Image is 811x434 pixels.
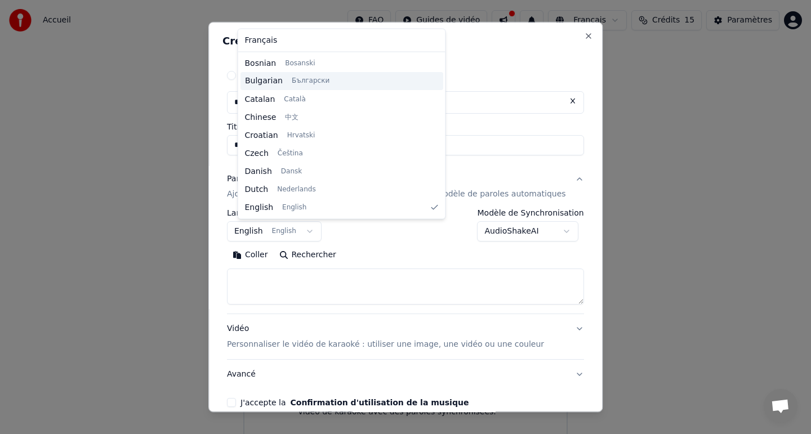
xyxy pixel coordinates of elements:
span: Čeština [278,149,303,158]
span: English [245,202,274,213]
span: Nederlands [277,185,315,194]
span: Catalan [245,93,275,105]
span: English [282,203,306,212]
span: Bosnian [245,57,277,69]
span: Dutch [245,184,269,195]
span: Català [284,95,305,104]
span: Български [291,77,329,86]
span: 中文 [285,113,298,122]
span: Chinese [245,111,277,123]
span: Hrvatski [287,131,315,140]
span: Czech [245,147,269,159]
span: Français [245,35,278,46]
span: Danish [245,165,272,177]
span: Dansk [281,167,302,176]
span: Croatian [245,129,278,141]
span: Bulgarian [245,75,283,87]
span: Bosanski [285,59,315,68]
